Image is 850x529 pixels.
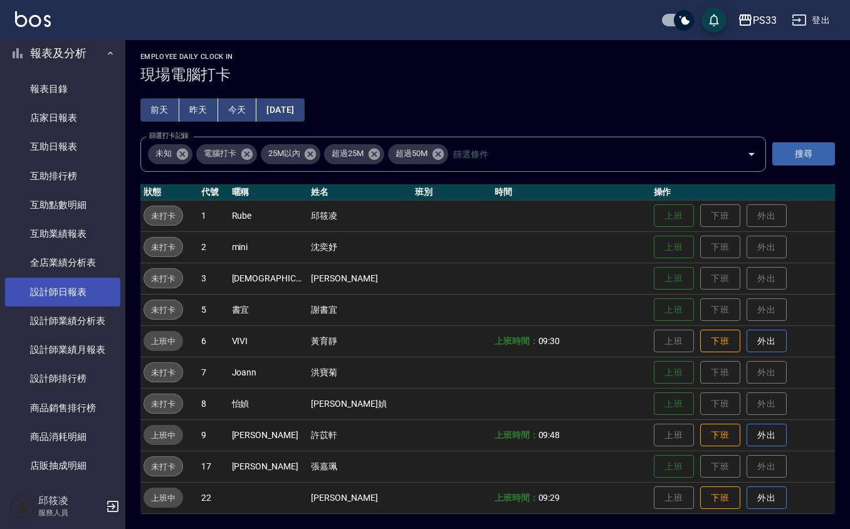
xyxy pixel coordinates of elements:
[229,451,308,482] td: [PERSON_NAME]
[5,394,120,422] a: 商品銷售排行榜
[5,248,120,277] a: 全店業績分析表
[198,184,228,201] th: 代號
[747,424,787,447] button: 外出
[198,357,228,388] td: 7
[412,184,491,201] th: 班別
[538,493,560,503] span: 09:29
[229,325,308,357] td: VIVI
[5,364,120,393] a: 設計師排行榜
[229,388,308,419] td: 怡媜
[5,103,120,132] a: 店家日報表
[196,147,244,160] span: 電腦打卡
[144,460,182,473] span: 未打卡
[149,131,189,140] label: 篩選打卡記錄
[308,325,411,357] td: 黃育靜
[198,294,228,325] td: 5
[5,451,120,480] a: 店販抽成明細
[5,306,120,335] a: 設計師業績分析表
[308,263,411,294] td: [PERSON_NAME]
[198,200,228,231] td: 1
[5,132,120,161] a: 互助日報表
[5,191,120,219] a: 互助點數明細
[229,184,308,201] th: 暱稱
[229,419,308,451] td: [PERSON_NAME]
[144,429,183,442] span: 上班中
[229,357,308,388] td: Joann
[308,184,411,201] th: 姓名
[38,507,102,518] p: 服務人員
[198,451,228,482] td: 17
[308,451,411,482] td: 張嘉珮
[5,422,120,451] a: 商品消耗明細
[198,231,228,263] td: 2
[308,294,411,325] td: 謝書宜
[148,144,192,164] div: 未知
[196,144,257,164] div: 電腦打卡
[140,66,835,83] h3: 現場電腦打卡
[140,53,835,61] h2: Employee Daily Clock In
[495,493,538,503] b: 上班時間：
[538,430,560,440] span: 09:48
[700,330,740,353] button: 下班
[747,486,787,510] button: 外出
[140,184,198,201] th: 狀態
[5,480,120,509] a: 顧客入金餘額表
[308,419,411,451] td: 許苡軒
[654,298,694,322] button: 上班
[654,267,694,290] button: 上班
[229,263,308,294] td: [DEMOGRAPHIC_DATA][PERSON_NAME]
[198,388,228,419] td: 8
[5,219,120,248] a: 互助業績報表
[229,294,308,325] td: 書宜
[5,75,120,103] a: 報表目錄
[179,98,218,122] button: 昨天
[308,482,411,513] td: [PERSON_NAME]
[772,142,835,165] button: 搜尋
[308,231,411,263] td: 沈奕妤
[144,209,182,223] span: 未打卡
[495,430,538,440] b: 上班時間：
[10,494,35,519] img: Person
[654,204,694,228] button: 上班
[787,9,835,32] button: 登出
[753,13,777,28] div: PS33
[701,8,727,33] button: save
[700,424,740,447] button: 下班
[148,147,179,160] span: 未知
[5,335,120,364] a: 設計師業績月報表
[229,231,308,263] td: mini
[324,147,371,160] span: 超過25M
[495,336,538,346] b: 上班時間：
[198,482,228,513] td: 22
[5,278,120,306] a: 設計師日報表
[324,144,384,164] div: 超過25M
[388,144,448,164] div: 超過50M
[144,335,183,348] span: 上班中
[654,392,694,416] button: 上班
[198,325,228,357] td: 6
[144,241,182,254] span: 未打卡
[538,336,560,346] span: 09:30
[144,491,183,505] span: 上班中
[651,184,835,201] th: 操作
[144,272,182,285] span: 未打卡
[140,98,179,122] button: 前天
[144,397,182,411] span: 未打卡
[308,200,411,231] td: 邱筱凌
[733,8,782,33] button: PS33
[38,495,102,507] h5: 邱筱凌
[261,147,308,160] span: 25M以內
[144,303,182,317] span: 未打卡
[144,366,182,379] span: 未打卡
[742,144,762,164] button: Open
[5,37,120,70] button: 報表及分析
[15,11,51,27] img: Logo
[491,184,651,201] th: 時間
[700,486,740,510] button: 下班
[229,200,308,231] td: Rube
[218,98,257,122] button: 今天
[198,419,228,451] td: 9
[747,330,787,353] button: 外出
[308,357,411,388] td: 洪寶菊
[198,263,228,294] td: 3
